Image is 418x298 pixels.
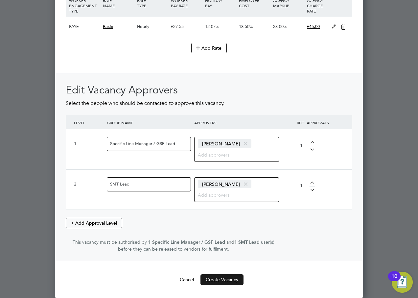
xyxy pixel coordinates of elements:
[198,190,239,199] input: Add approvers
[74,141,104,147] div: 1
[169,17,203,36] div: £27.55
[74,182,104,187] div: 2
[234,239,260,245] strong: 1 SMT Lead
[391,276,397,285] div: 10
[198,150,239,159] input: Add approvers
[205,24,219,29] span: 12.07%
[66,218,122,228] button: + Add Approval Level
[392,272,413,293] button: Open Resource Center, 10 new notifications
[307,24,320,29] span: £45.00
[226,239,234,245] span: and
[198,139,251,148] span: [PERSON_NAME]
[105,115,193,130] div: GROUP NAME
[66,100,224,107] span: Select the people who should be contacted to approve this vacancy.
[174,274,199,285] button: Cancel
[103,24,113,29] span: Basic
[72,115,105,130] div: LEVEL
[148,239,225,245] strong: 1 Specific Line Manager / GSF Lead
[239,24,253,29] span: 18.50%
[67,17,101,36] div: PAYE
[191,43,227,53] button: Add Rate
[66,83,352,97] h2: Edit Vacancy Approvers
[280,115,346,130] div: REQ. APPROVALS
[73,239,147,245] span: This vacancy must be authorised by
[273,24,287,29] span: 23.00%
[198,180,251,188] span: [PERSON_NAME]
[193,115,280,130] div: APPROVERS
[200,274,244,285] button: Create Vacancy
[135,17,169,36] div: Hourly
